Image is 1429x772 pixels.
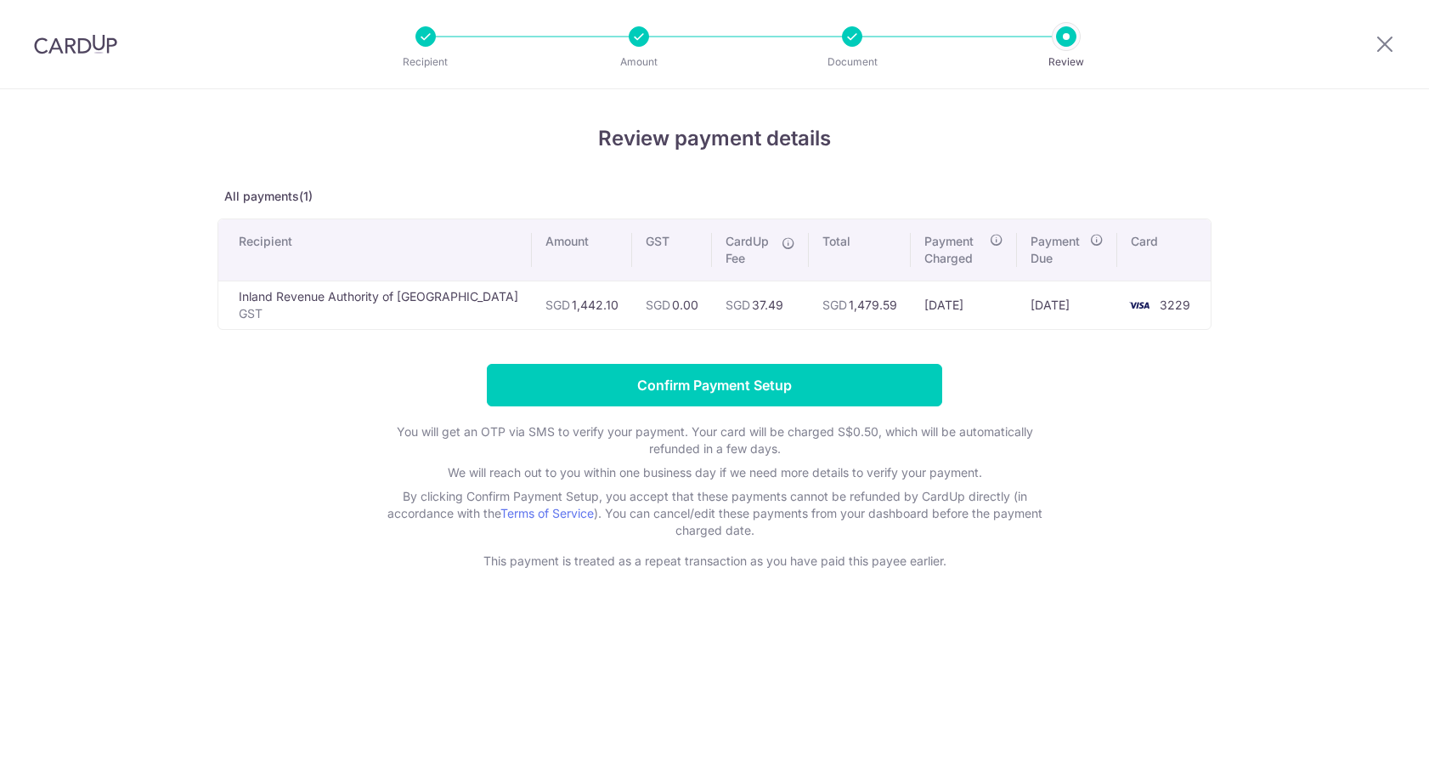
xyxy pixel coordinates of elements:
[375,423,1054,457] p: You will get an OTP via SMS to verify your payment. Your card will be charged S$0.50, which will ...
[632,219,712,281] th: GST
[1122,295,1156,315] img: <span class="translation_missing" title="translation missing: en.account_steps.new_confirm_form.b...
[1017,281,1117,329] td: [DATE]
[218,219,532,281] th: Recipient
[726,298,750,312] span: SGD
[1003,54,1129,71] p: Review
[532,219,632,281] th: Amount
[911,281,1016,329] td: [DATE]
[1160,298,1190,312] span: 3229
[218,281,532,329] td: Inland Revenue Authority of [GEOGRAPHIC_DATA]
[239,305,518,322] p: GST
[809,281,911,329] td: 1,479.59
[217,188,1212,205] p: All payments(1)
[532,281,632,329] td: 1,442.10
[487,364,942,406] input: Confirm Payment Setup
[375,553,1054,570] p: This payment is treated as a repeat transaction as you have paid this payee earlier.
[632,281,712,329] td: 0.00
[924,233,984,267] span: Payment Charged
[1031,233,1085,267] span: Payment Due
[809,219,911,281] th: Total
[646,298,670,312] span: SGD
[500,506,594,520] a: Terms of Service
[726,233,773,267] span: CardUp Fee
[789,54,915,71] p: Document
[545,298,570,312] span: SGD
[34,34,117,54] img: CardUp
[363,54,489,71] p: Recipient
[375,488,1054,539] p: By clicking Confirm Payment Setup, you accept that these payments cannot be refunded by CardUp di...
[217,123,1212,154] h4: Review payment details
[712,281,809,329] td: 37.49
[1117,219,1211,281] th: Card
[822,298,847,312] span: SGD
[375,464,1054,481] p: We will reach out to you within one business day if we need more details to verify your payment.
[576,54,702,71] p: Amount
